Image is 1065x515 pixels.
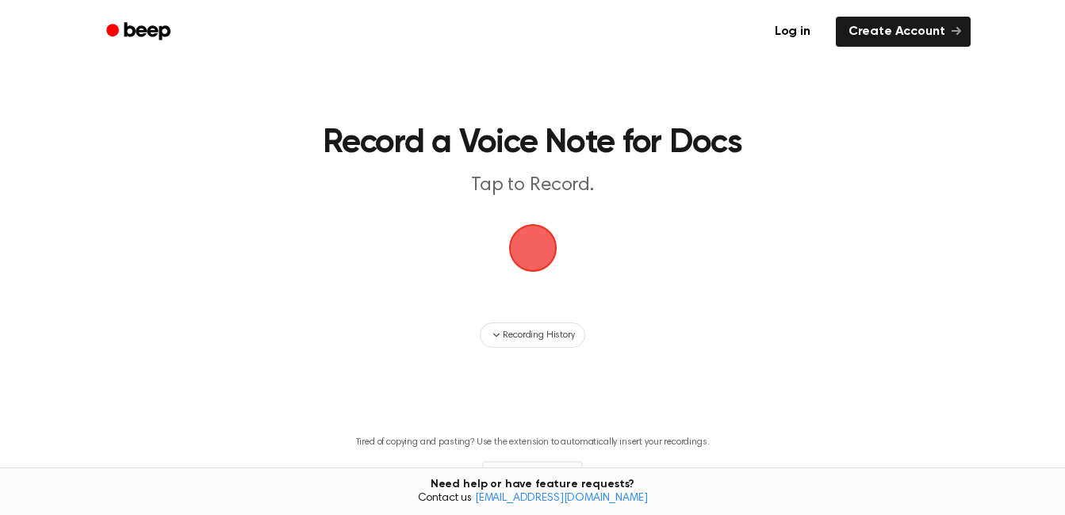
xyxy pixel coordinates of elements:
a: Create Account [836,17,971,47]
span: Recording History [503,328,574,342]
img: Beep Logo [509,224,557,272]
a: Log in [759,13,826,50]
span: Contact us [10,492,1055,506]
p: Tired of copying and pasting? Use the extension to automatically insert your recordings. [356,437,710,448]
p: Tap to Record. [228,173,837,199]
h1: Record a Voice Note for Docs [171,127,894,160]
a: [EMAIL_ADDRESS][DOMAIN_NAME] [475,493,648,504]
a: Beep [95,17,185,48]
button: Recording History [480,322,584,348]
